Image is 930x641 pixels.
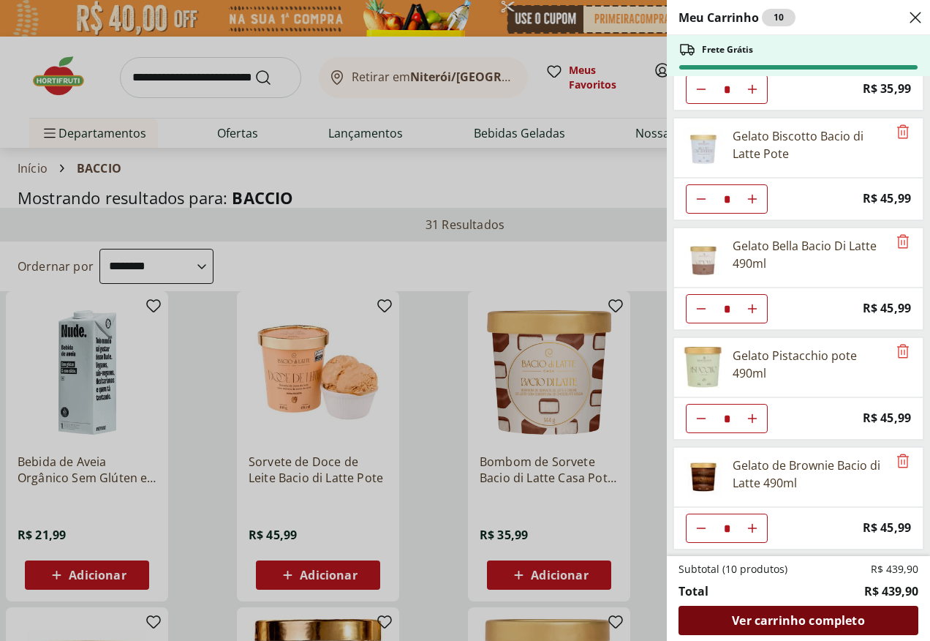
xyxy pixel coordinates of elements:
span: R$ 45,99 [863,408,911,428]
img: Principal [683,237,724,278]
span: Total [678,582,708,600]
a: Ver carrinho completo [678,606,918,635]
span: Subtotal (10 produtos) [678,562,787,577]
button: Aumentar Quantidade [738,184,767,214]
input: Quantidade Atual [716,185,738,213]
div: 10 [762,9,795,26]
button: Remove [894,124,912,141]
img: Principal [683,457,724,498]
span: Ver carrinho completo [732,615,864,626]
button: Remove [894,233,912,251]
span: R$ 45,99 [863,189,911,209]
div: Gelato de Brownie Bacio di Latte 490ml [733,457,888,492]
div: Gelato Pistacchio pote 490ml [733,347,888,382]
input: Quantidade Atual [716,405,738,432]
div: Gelato Biscotto Bacio di Latte Pote [733,127,888,162]
button: Diminuir Quantidade [687,294,716,323]
button: Aumentar Quantidade [738,514,767,543]
div: Gelato Bella Bacio Di Latte 490ml [733,237,888,272]
button: Aumentar Quantidade [738,75,767,104]
button: Remove [894,343,912,361]
input: Quantidade Atual [716,514,738,542]
input: Quantidade Atual [716,295,738,323]
h2: Meu Carrinho [678,9,795,26]
span: R$ 45,99 [863,518,911,538]
span: Frete Grátis [702,44,753,56]
span: R$ 45,99 [863,299,911,318]
button: Aumentar Quantidade [738,294,767,323]
span: R$ 439,90 [864,582,918,600]
span: R$ 439,90 [871,562,918,577]
button: Diminuir Quantidade [687,75,716,104]
button: Aumentar Quantidade [738,404,767,433]
button: Remove [894,453,912,471]
button: Diminuir Quantidade [687,514,716,543]
input: Quantidade Atual [716,75,738,103]
button: Diminuir Quantidade [687,404,716,433]
button: Diminuir Quantidade [687,184,716,214]
span: R$ 35,99 [863,79,911,99]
